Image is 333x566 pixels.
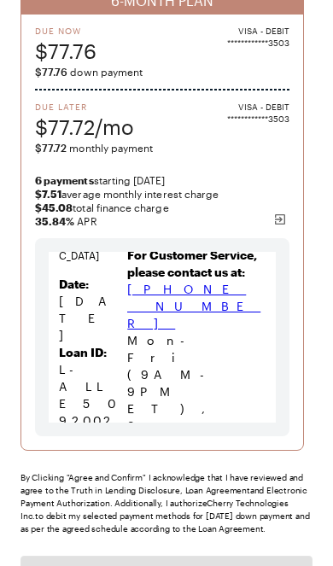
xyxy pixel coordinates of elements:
[273,213,287,226] img: svg%3e
[35,65,289,79] span: down payment
[35,37,96,65] span: $77.76
[35,201,289,214] span: total finance charge
[35,25,96,37] span: Due Now
[35,174,94,186] strong: 6 payments
[59,362,118,445] span: L-ALLE5092002-1
[35,215,74,227] b: 35.84 %
[35,141,289,155] span: monthly payment
[238,25,289,37] span: VISA - DEBIT
[59,294,125,342] span: [DATE]
[35,66,67,78] span: $77.76
[35,214,289,228] span: APR
[35,113,134,141] span: $77.72/mo
[35,142,67,154] span: $77.72
[35,187,289,201] span: average monthly interest charge
[59,345,107,359] strong: Loan ID:
[35,101,134,113] span: Due Later
[35,173,289,187] span: starting [DATE]
[127,332,266,537] p: Mon-Fri (9AM-9PM ET), Sat (9AM-6PM ET), Sun (Closed)
[35,201,73,213] strong: $45.08
[238,101,289,113] span: VISA - DEBIT
[20,471,313,535] div: By Clicking "Agree and Confirm" I acknowledge that I have reviewed and agree to the Truth in Lend...
[59,277,89,291] strong: Date:
[35,188,61,200] strong: $7.51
